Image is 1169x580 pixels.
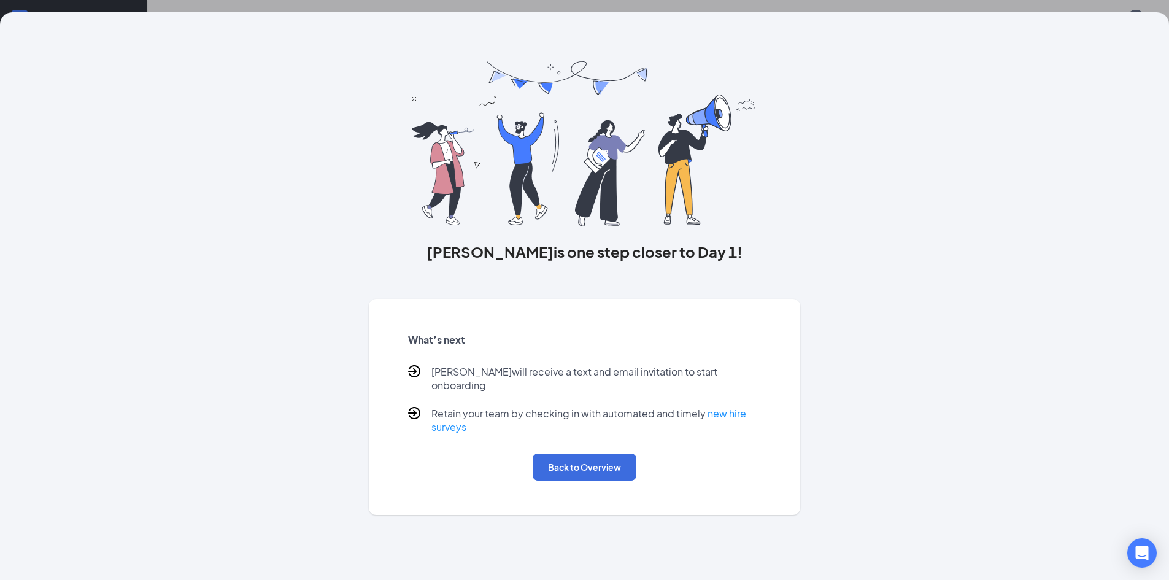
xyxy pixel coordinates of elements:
button: Back to Overview [533,454,636,481]
p: Retain your team by checking in with automated and timely [431,407,762,434]
img: you are all set [412,61,757,226]
h3: [PERSON_NAME] is one step closer to Day 1! [369,241,801,262]
a: new hire surveys [431,407,746,433]
p: [PERSON_NAME] will receive a text and email invitation to start onboarding [431,365,762,392]
div: Open Intercom Messenger [1127,538,1157,568]
h5: What’s next [408,333,762,347]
